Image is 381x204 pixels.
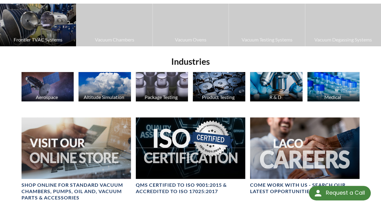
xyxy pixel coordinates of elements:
a: Product Testing Hard Drives image [193,72,245,103]
h2: Industries [19,56,362,67]
div: R & D [249,94,302,100]
a: Header for LACO Careers OpportunitiesCOME WORK WITH US - SEARCH OUR LATEST OPPORTUNITIES [250,117,359,195]
div: Aerospace [21,94,73,100]
span: Vacuum Testing Systems [232,36,302,44]
div: Request a Call [309,186,371,200]
span: Vacuum Ovens [156,36,226,44]
div: Request a Call [326,186,365,200]
a: Vacuum Chambers [76,4,152,46]
span: Vacuum Chambers [79,36,149,44]
img: Altitude Simulation, Clouds [79,72,131,101]
a: Vacuum Ovens [153,4,229,46]
img: round button [313,188,323,198]
div: Package Testing [135,94,188,100]
img: Perfume Bottles image [136,72,188,101]
a: Medical Medication Bottles image [307,72,360,103]
a: ISO Certification headerQMS CERTIFIED to ISO 9001:2015 & Accredited to ISO 17025:2017 [136,117,245,195]
a: Altitude Simulation Altitude Simulation, Clouds [79,72,131,103]
a: Package Testing Perfume Bottles image [136,72,188,103]
a: Vacuum Degassing Systems [305,4,381,46]
img: Medication Bottles image [307,72,360,101]
h4: QMS CERTIFIED to ISO 9001:2015 & Accredited to ISO 17025:2017 [136,182,245,195]
a: Vacuum Testing Systems [229,4,305,46]
img: Microscope image [250,72,302,101]
img: Satellite image [22,72,74,101]
h4: COME WORK WITH US - SEARCH OUR LATEST OPPORTUNITIES [250,182,359,195]
div: Product Testing [192,94,245,100]
span: Vacuum Degassing Systems [308,36,378,44]
a: R & D Microscope image [250,72,302,103]
h4: SHOP ONLINE FOR STANDARD VACUUM CHAMBERS, PUMPS, OIL AND, VACUUM PARTS & ACCESSORIES [22,182,131,201]
div: Medical [306,94,359,100]
a: Aerospace Satellite image [22,72,74,103]
a: Visit Our Online Store headerSHOP ONLINE FOR STANDARD VACUUM CHAMBERS, PUMPS, OIL AND, VACUUM PAR... [22,117,131,201]
img: Hard Drives image [193,72,245,101]
div: Altitude Simulation [78,94,130,100]
span: Frontier TVAC Systems [3,36,73,44]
